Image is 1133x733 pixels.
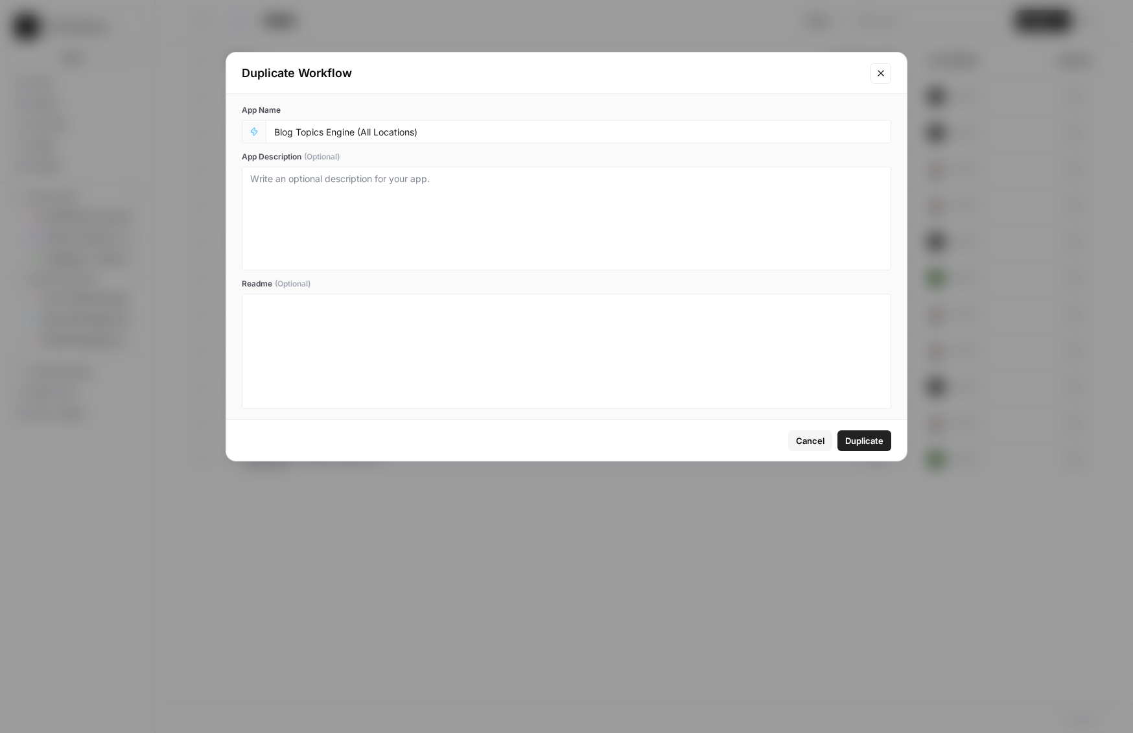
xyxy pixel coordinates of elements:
[870,63,891,84] button: Close modal
[242,104,891,116] label: App Name
[304,151,340,163] span: (Optional)
[242,151,891,163] label: App Description
[837,430,891,451] button: Duplicate
[275,278,310,290] span: (Optional)
[274,126,883,137] input: Untitled
[242,64,863,82] div: Duplicate Workflow
[845,434,883,447] span: Duplicate
[242,278,891,290] label: Readme
[796,434,824,447] span: Cancel
[788,430,832,451] button: Cancel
